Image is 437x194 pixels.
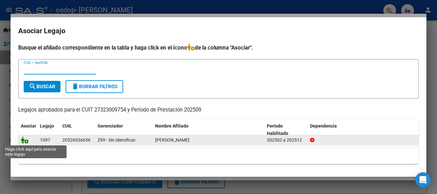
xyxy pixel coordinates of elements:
[267,136,305,144] div: 202502 a 202512
[264,119,307,140] datatable-header-cell: Periodo Habilitado
[62,123,72,128] span: CUIL
[155,123,188,128] span: Nombre Afiliado
[98,123,123,128] span: Gerenciador
[18,25,419,37] h2: Asociar Legajo
[40,123,54,128] span: Legajo
[29,82,36,90] mat-icon: search
[153,119,264,140] datatable-header-cell: Nombre Afiliado
[66,80,123,93] button: Borrar Filtros
[267,123,288,136] span: Periodo Habilitado
[21,123,36,128] span: Asociar
[71,84,117,89] span: Borrar Filtros
[24,81,60,92] button: Buscar
[98,137,136,143] span: Z99 - Sin Identificar
[18,43,419,52] h4: Busque el afiliado correspondiente en la tabla y haga click en el ícono de la columna "Asociar".
[29,84,55,89] span: Buscar
[18,148,419,164] div: 1 registros
[18,119,37,140] datatable-header-cell: Asociar
[307,119,419,140] datatable-header-cell: Dependencia
[18,106,419,114] p: Legajos aprobados para el CUIT 27323009754 y Período de Prestación 202509
[310,123,337,128] span: Dependencia
[155,137,189,143] span: OJEDA RIZZO MANUEL
[60,119,95,140] datatable-header-cell: CUIL
[71,82,79,90] mat-icon: delete
[415,172,431,188] div: Open Intercom Messenger
[95,119,153,140] datatable-header-cell: Gerenciador
[37,119,60,140] datatable-header-cell: Legajo
[40,137,50,143] span: 1097
[62,136,91,144] div: 20526936656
